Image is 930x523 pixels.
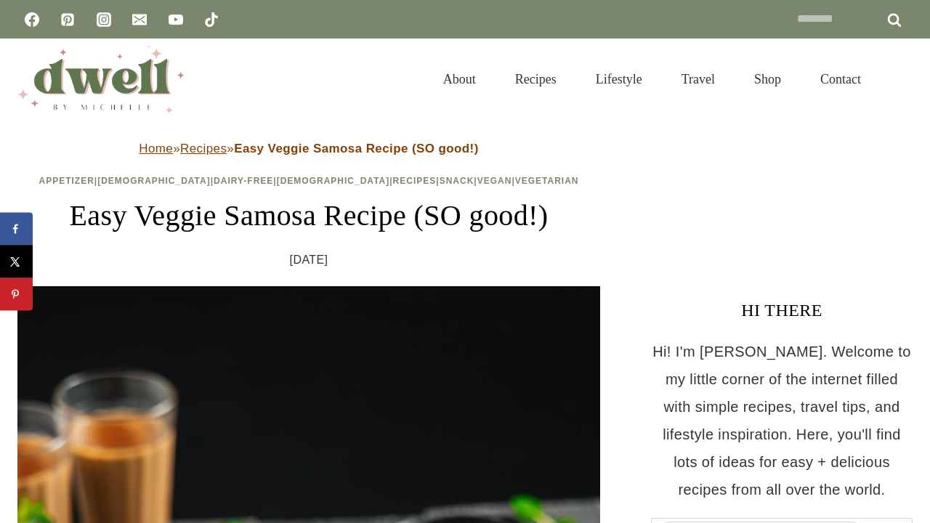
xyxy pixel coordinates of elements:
[393,176,437,186] a: Recipes
[651,297,913,323] h3: HI THERE
[801,54,881,105] a: Contact
[735,54,801,105] a: Shop
[39,176,94,186] a: Appetizer
[17,194,600,238] h1: Easy Veggie Samosa Recipe (SO good!)
[424,54,881,105] nav: Primary Navigation
[477,176,512,186] a: Vegan
[214,176,273,186] a: Dairy-Free
[888,67,913,92] button: View Search Form
[17,5,46,34] a: Facebook
[651,338,913,503] p: Hi! I'm [PERSON_NAME]. Welcome to my little corner of the internet filled with simple recipes, tr...
[576,54,662,105] a: Lifestyle
[197,5,226,34] a: TikTok
[662,54,735,105] a: Travel
[125,5,154,34] a: Email
[496,54,576,105] a: Recipes
[139,142,173,155] a: Home
[515,176,579,186] a: Vegetarian
[39,176,578,186] span: | | | | | | |
[161,5,190,34] a: YouTube
[53,5,82,34] a: Pinterest
[277,176,390,186] a: [DEMOGRAPHIC_DATA]
[180,142,227,155] a: Recipes
[290,249,328,271] time: [DATE]
[89,5,118,34] a: Instagram
[139,142,478,155] span: » »
[234,142,479,155] strong: Easy Veggie Samosa Recipe (SO good!)
[17,46,185,113] img: DWELL by michelle
[424,54,496,105] a: About
[440,176,474,186] a: Snack
[97,176,211,186] a: [DEMOGRAPHIC_DATA]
